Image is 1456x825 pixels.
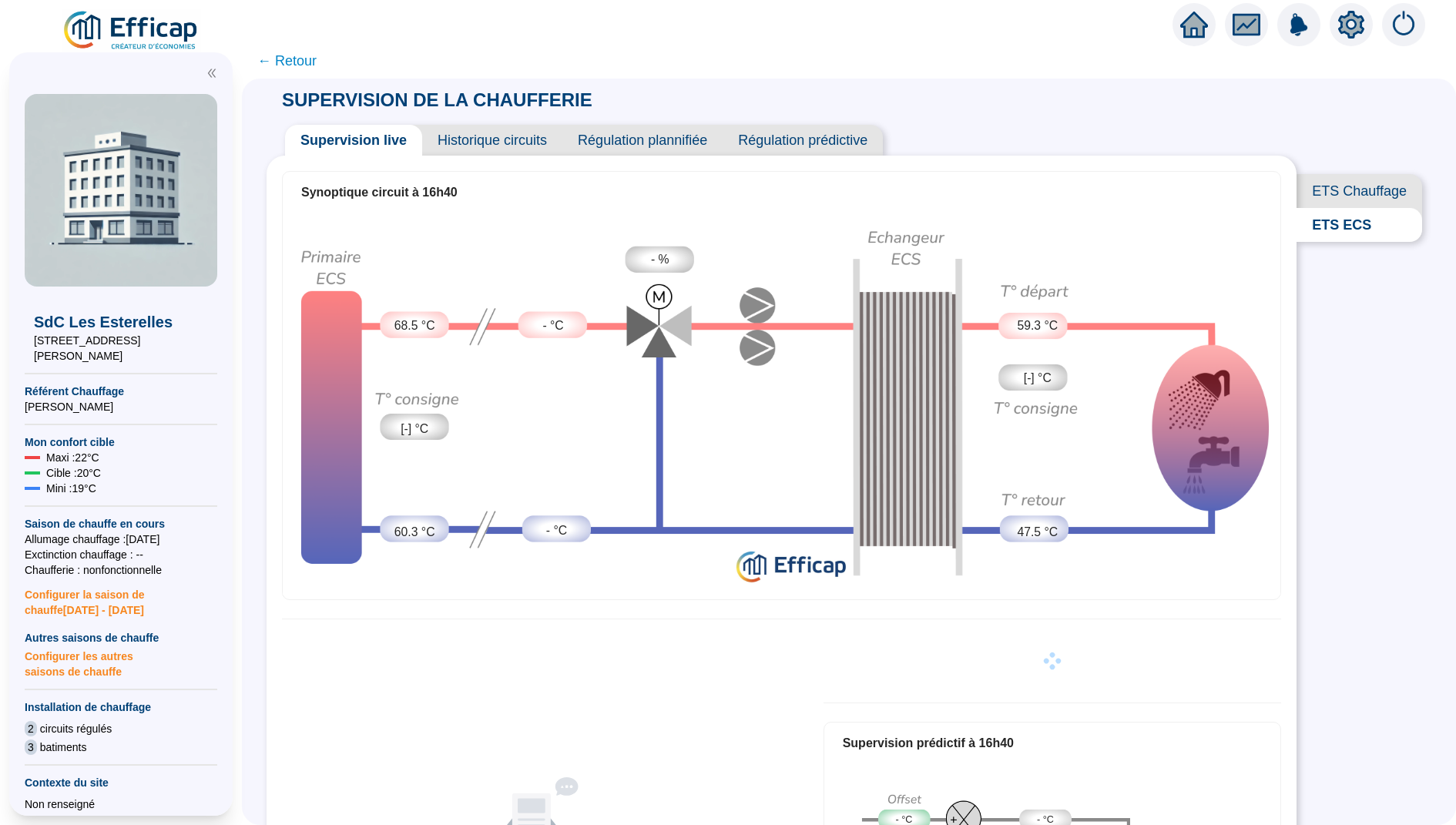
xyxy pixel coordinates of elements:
[1180,11,1208,39] span: home
[40,721,112,736] span: circuits régulés
[283,214,1280,595] img: ecs-supervision.4e789799f7049b378e9c.png
[285,125,422,156] span: Supervision live
[1024,369,1052,387] span: [-] °C
[542,317,563,335] span: - °C
[25,739,37,755] span: 3
[401,420,428,438] span: [-] °C
[25,699,217,715] span: Installation de chauffage
[25,516,217,532] span: Saison de chauffe en cours
[25,384,217,399] span: Référent Chauffage
[46,465,101,481] span: Cible : 20 °C
[46,481,96,496] span: Mini : 19 °C
[562,125,723,156] span: Régulation plannifiée
[34,333,208,364] span: [STREET_ADDRESS][PERSON_NAME]
[25,399,217,414] span: [PERSON_NAME]
[46,450,99,465] span: Maxi : 22 °C
[25,562,217,578] span: Chaufferie : non fonctionnelle
[422,125,562,156] span: Historique circuits
[651,250,669,269] span: - %
[1277,3,1320,46] img: alerts
[25,547,217,562] span: Exctinction chauffage : --
[283,214,1280,595] div: Synoptique
[843,734,1263,753] div: Supervision prédictif à 16h40
[394,317,435,335] span: 68.5 °C
[1337,11,1365,39] span: setting
[1017,317,1058,335] span: 59.3 °C
[25,796,217,812] div: Non renseigné
[301,183,1262,202] div: Synoptique circuit à 16h40
[1233,11,1260,39] span: fund
[723,125,883,156] span: Régulation prédictive
[546,521,567,540] span: - °C
[257,50,317,72] span: ← Retour
[1017,523,1058,542] span: 47.5 °C
[394,523,435,542] span: 60.3 °C
[206,68,217,79] span: double-left
[34,311,208,333] span: SdC Les Esterelles
[25,630,217,646] span: Autres saisons de chauffe
[25,775,217,790] span: Contexte du site
[25,434,217,450] span: Mon confort cible
[267,89,608,110] span: SUPERVISION DE LA CHAUFFERIE
[25,646,217,679] span: Configurer les autres saisons de chauffe
[25,721,37,736] span: 2
[1297,208,1422,242] span: ETS ECS
[62,9,201,52] img: efficap energie logo
[25,578,217,618] span: Configurer la saison de chauffe [DATE] - [DATE]
[1382,3,1425,46] img: alerts
[40,739,87,755] span: batiments
[1297,174,1422,208] span: ETS Chauffage
[25,532,217,547] span: Allumage chauffage : [DATE]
